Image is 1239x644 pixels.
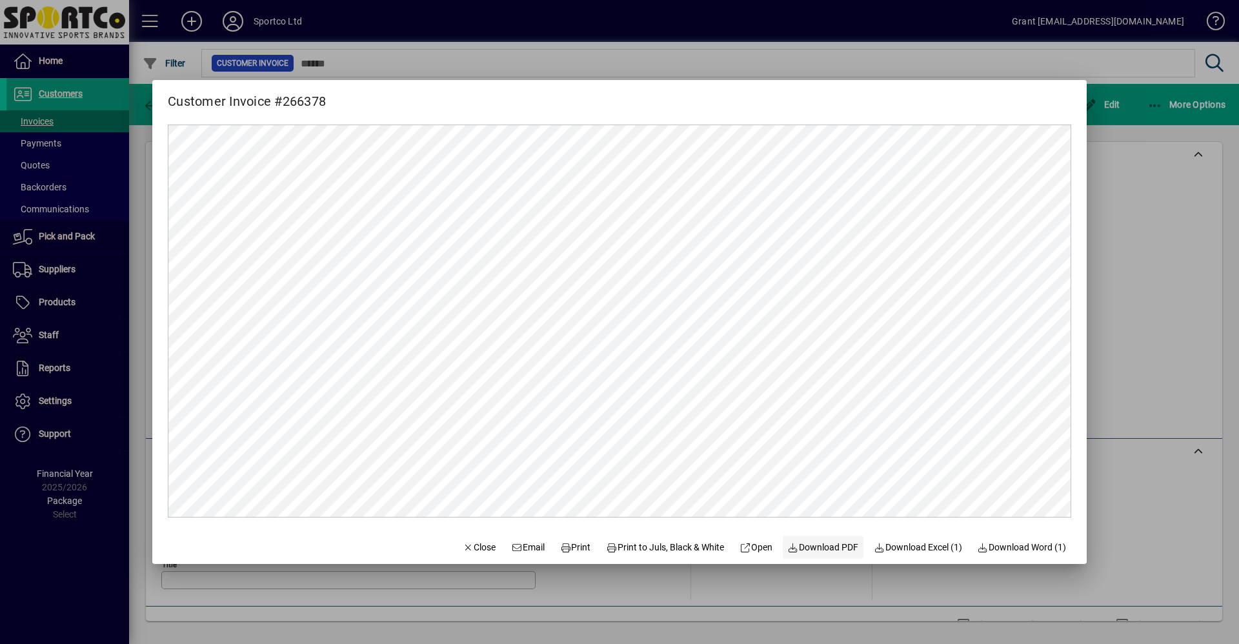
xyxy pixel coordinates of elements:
button: Download Word (1) [972,536,1072,559]
h2: Customer Invoice #266378 [152,80,341,112]
a: Download PDF [783,536,864,559]
button: Email [506,536,550,559]
button: Close [458,536,501,559]
button: Print to Juls, Black & White [601,536,730,559]
span: Print to Juls, Black & White [607,541,725,554]
span: Download Word (1) [978,541,1067,554]
span: Open [740,541,772,554]
button: Download Excel (1) [869,536,967,559]
span: Email [511,541,545,554]
a: Open [734,536,778,559]
span: Download PDF [788,541,859,554]
span: Print [560,541,591,554]
span: Close [463,541,496,554]
button: Print [555,536,596,559]
span: Download Excel (1) [874,541,962,554]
